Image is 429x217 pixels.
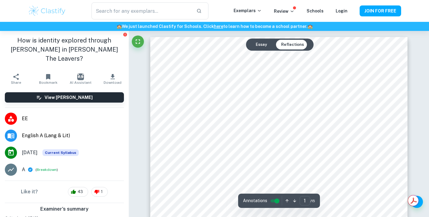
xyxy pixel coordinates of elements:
span: Download [104,80,121,85]
span: English A (Lang & Lit) [22,132,124,139]
span: Share [11,80,21,85]
button: Reflections [276,40,309,49]
div: 43 [68,187,88,197]
span: Annotations [243,198,267,204]
button: Report issue [123,32,128,37]
button: AI Assistant [64,70,96,87]
button: Bookmark [32,70,64,87]
h1: How is identity explored through [PERSON_NAME] in [PERSON_NAME] The Leavers? [5,36,124,63]
button: Essay [251,40,272,49]
span: Bookmark [39,80,58,85]
button: View [PERSON_NAME] [5,92,124,103]
button: Breakdown [37,167,57,172]
span: [DATE] [22,149,38,156]
p: A [22,166,25,173]
button: Download [97,70,129,87]
span: / 15 [310,198,315,204]
button: JOIN FOR FREE [360,5,401,16]
span: 1 [98,189,106,195]
h6: Examiner's summary [2,205,126,213]
span: 🏫 [117,24,122,29]
p: Review [274,8,294,15]
span: AI Assistant [70,80,91,85]
h6: Like it? [21,188,38,195]
span: 43 [74,189,86,195]
input: Search for any exemplars... [91,2,191,19]
a: here [214,24,223,29]
img: AI Assistant [77,73,84,80]
div: 1 [91,187,108,197]
span: EE [22,115,124,122]
h6: View [PERSON_NAME] [45,94,93,101]
h6: We just launched Clastify for Schools. Click to learn how to become a school partner. [1,23,428,30]
a: Schools [307,8,324,13]
a: Login [336,8,348,13]
button: Fullscreen [132,36,144,48]
span: Current Syllabus [42,149,79,156]
p: Exemplars [234,7,262,14]
div: This exemplar is based on the current syllabus. Feel free to refer to it for inspiration/ideas wh... [42,149,79,156]
span: 🏫 [308,24,313,29]
img: Clastify logo [28,5,66,17]
span: ( ) [35,167,58,173]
